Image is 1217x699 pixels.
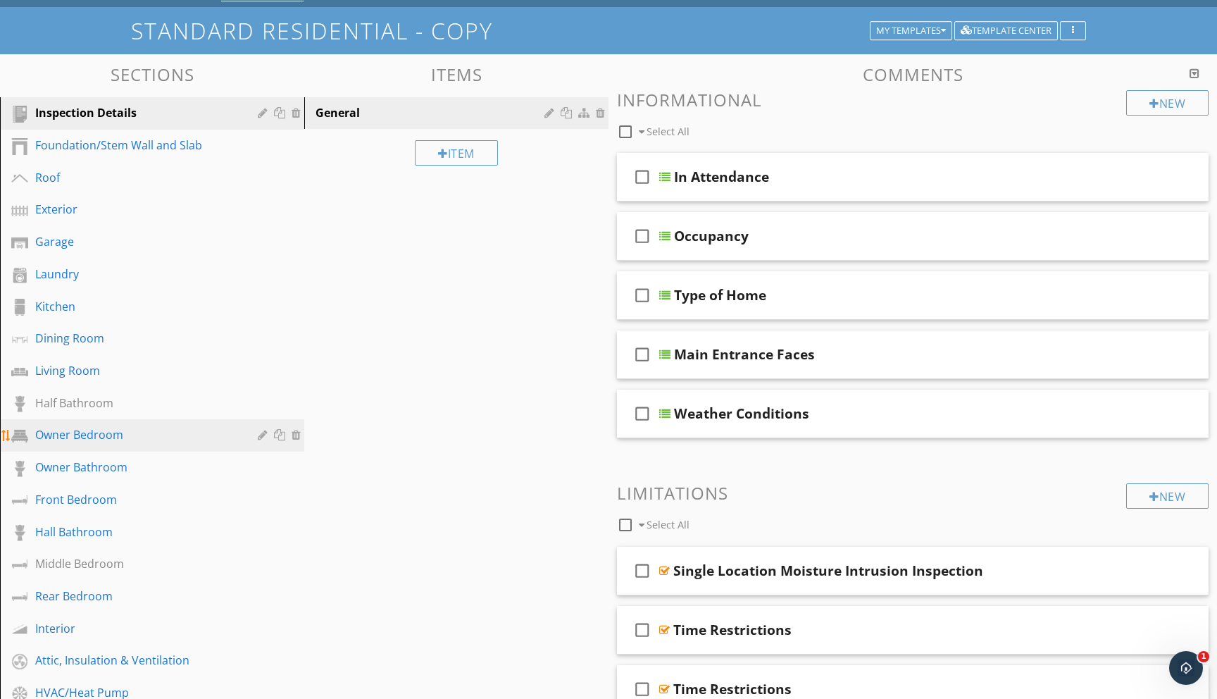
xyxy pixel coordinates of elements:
[954,21,1058,41] button: Template Center
[1126,483,1209,509] div: New
[674,346,815,363] div: Main Entrance Faces
[674,228,749,245] div: Occupancy
[131,18,1087,43] h1: Standard Residential - Copy
[673,562,983,579] div: Single Location Moisture Intrusion Inspection
[631,613,654,647] i: check_box_outline_blank
[35,169,237,186] div: Roof
[35,201,237,218] div: Exterior
[674,287,766,304] div: Type of Home
[631,278,654,312] i: check_box_outline_blank
[35,104,237,121] div: Inspection Details
[1169,651,1203,685] iframe: Intercom live chat
[35,266,237,283] div: Laundry
[631,338,654,371] i: check_box_outline_blank
[35,459,237,476] div: Owner Bathroom
[647,125,689,138] span: Select All
[35,491,237,508] div: Front Bedroom
[673,621,792,638] div: Time Restrictions
[35,620,237,637] div: Interior
[35,298,237,315] div: Kitchen
[673,681,792,698] div: Time Restrictions
[35,137,237,154] div: Foundation/Stem Wall and Slab
[876,26,946,36] div: My Templates
[35,233,237,250] div: Garage
[415,140,498,166] div: Item
[35,555,237,572] div: Middle Bedroom
[35,588,237,605] div: Rear Bedroom
[617,90,1209,109] h3: Informational
[35,362,237,379] div: Living Room
[35,330,237,347] div: Dining Room
[35,426,237,443] div: Owner Bedroom
[35,395,237,412] div: Half Bathroom
[1126,90,1209,116] div: New
[617,483,1209,502] h3: Limitations
[961,26,1051,36] div: Template Center
[631,554,654,588] i: check_box_outline_blank
[617,65,1209,84] h3: Comments
[1198,651,1209,662] span: 1
[631,397,654,431] i: check_box_outline_blank
[674,405,809,422] div: Weather Conditions
[631,160,654,194] i: check_box_outline_blank
[631,219,654,253] i: check_box_outline_blank
[674,168,769,185] div: In Attendance
[316,104,549,121] div: General
[304,65,608,84] h3: Items
[647,518,689,531] span: Select All
[35,524,237,540] div: Hall Bathroom
[954,23,1058,36] a: Template Center
[870,21,952,41] button: My Templates
[35,652,237,669] div: Attic, Insulation & Ventilation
